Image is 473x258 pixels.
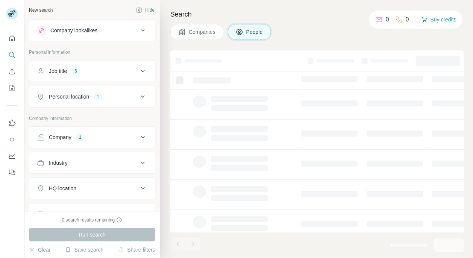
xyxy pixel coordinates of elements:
div: Personal location [49,93,89,100]
div: Job title [49,67,67,75]
button: Quick start [6,32,18,45]
button: Company1 [29,128,155,146]
h4: Search [170,9,464,20]
button: Industry [29,154,155,172]
p: 0 [386,15,389,24]
div: 0 search results remaining [62,217,123,223]
div: Company lookalikes [50,27,97,34]
div: 6 [71,68,80,74]
button: Feedback [6,166,18,179]
div: Company [49,134,71,141]
p: Company information [29,115,155,122]
div: 1 [94,93,102,100]
p: Personal information [29,49,155,56]
button: Enrich CSV [6,65,18,78]
button: Personal location1 [29,88,155,106]
button: Hide [131,5,160,16]
button: Job title6 [29,62,155,80]
button: My lists [6,81,18,95]
button: Company lookalikes [29,21,155,39]
p: 0 [406,15,409,24]
button: Clear [29,246,50,253]
span: People [246,28,264,36]
span: Companies [189,28,216,36]
button: Save search [65,246,103,253]
button: Use Surfe on LinkedIn [6,116,18,130]
button: Share filters [118,246,155,253]
button: Buy credits [421,14,456,25]
button: Use Surfe API [6,133,18,146]
button: Search [6,48,18,62]
div: 1 [76,134,85,141]
button: HQ location [29,179,155,197]
div: New search [29,7,53,14]
button: Annual revenue ($) [29,205,155,223]
button: Dashboard [6,149,18,163]
div: Annual revenue ($) [49,210,94,218]
div: HQ location [49,185,76,192]
div: Industry [49,159,68,167]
